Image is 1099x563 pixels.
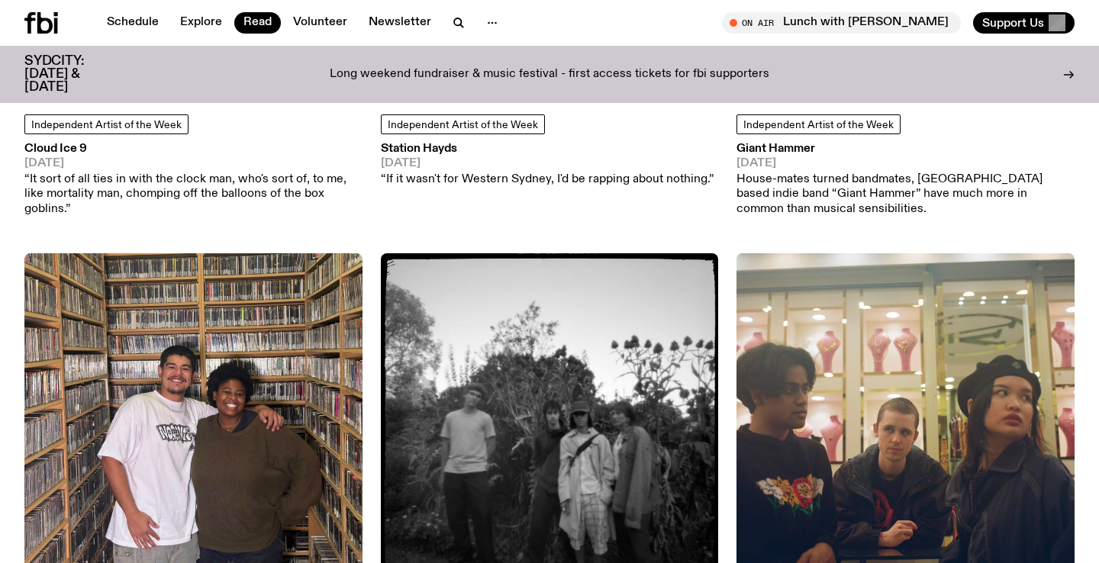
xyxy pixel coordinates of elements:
[973,12,1075,34] button: Support Us
[359,12,440,34] a: Newsletter
[743,120,894,130] span: Independent Artist of the Week
[24,114,189,134] a: Independent Artist of the Week
[736,114,901,134] a: Independent Artist of the Week
[171,12,231,34] a: Explore
[24,172,363,217] p: “It sort of all ties in with the clock man, who's sort of, to me, like mortality man, chomping of...
[736,143,1075,217] a: Giant Hammer[DATE]House-mates turned bandmates, [GEOGRAPHIC_DATA] based indie band “Giant Hammer”...
[98,12,168,34] a: Schedule
[982,16,1044,30] span: Support Us
[24,143,363,217] a: Cloud Ice 9[DATE]“It sort of all ties in with the clock man, who's sort of, to me, like mortality...
[381,172,714,187] p: “If it wasn't for Western Sydney, I'd be rapping about nothing.”
[24,143,363,155] h3: Cloud Ice 9
[330,68,769,82] p: Long weekend fundraiser & music festival - first access tickets for fbi supporters
[722,12,961,34] button: On AirLunch with [PERSON_NAME]
[381,143,714,188] a: Station Hayds[DATE]“If it wasn't for Western Sydney, I'd be rapping about nothing.”
[284,12,356,34] a: Volunteer
[388,120,538,130] span: Independent Artist of the Week
[736,158,1075,169] span: [DATE]
[381,143,714,155] h3: Station Hayds
[381,114,545,134] a: Independent Artist of the Week
[234,12,281,34] a: Read
[736,143,1075,155] h3: Giant Hammer
[381,158,714,169] span: [DATE]
[736,172,1075,217] p: House-mates turned bandmates, [GEOGRAPHIC_DATA] based indie band “Giant Hammer” have much more in...
[24,158,363,169] span: [DATE]
[24,55,122,94] h3: SYDCITY: [DATE] & [DATE]
[31,120,182,130] span: Independent Artist of the Week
